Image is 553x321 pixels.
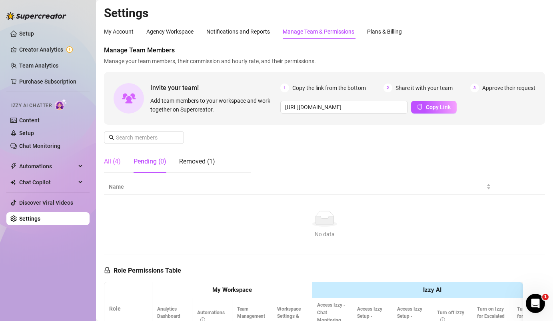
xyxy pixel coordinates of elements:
[179,157,215,166] div: Removed (1)
[19,78,76,85] a: Purchase Subscription
[146,27,194,36] div: Agency Workspace
[104,6,545,21] h2: Settings
[19,30,34,37] a: Setup
[55,99,67,110] img: AI Chatter
[212,286,252,293] strong: My Workspace
[19,215,40,222] a: Settings
[10,179,16,185] img: Chat Copilot
[526,294,545,313] iframe: Intercom live chat
[283,27,354,36] div: Manage Team & Permissions
[423,286,441,293] strong: Izzy AI
[116,133,173,142] input: Search members
[104,27,134,36] div: My Account
[6,12,66,20] img: logo-BBDzfeDw.svg
[395,84,453,92] span: Share it with your team
[109,135,114,140] span: search
[482,84,535,92] span: Approve their request
[417,104,423,110] span: copy
[19,62,58,69] a: Team Analytics
[19,160,76,173] span: Automations
[470,84,479,92] span: 3
[411,101,457,114] button: Copy Link
[150,83,280,93] span: Invite your team!
[104,46,545,55] span: Manage Team Members
[11,102,52,110] span: Izzy AI Chatter
[104,267,110,273] span: lock
[104,57,545,66] span: Manage your team members, their commission and hourly rate, and their permissions.
[19,117,40,124] a: Content
[10,163,17,169] span: thunderbolt
[150,96,277,114] span: Add team members to your workspace and work together on Supercreator.
[104,179,496,195] th: Name
[367,27,402,36] div: Plans & Billing
[109,182,485,191] span: Name
[383,84,392,92] span: 2
[426,104,451,110] span: Copy Link
[19,176,76,189] span: Chat Copilot
[280,84,289,92] span: 1
[19,43,83,56] a: Creator Analytics exclamation-circle
[134,157,166,166] div: Pending (0)
[104,157,121,166] div: All (4)
[19,130,34,136] a: Setup
[104,266,181,275] h5: Role Permissions Table
[112,230,537,239] div: No data
[19,199,73,206] a: Discover Viral Videos
[542,294,549,300] span: 1
[19,143,60,149] a: Chat Monitoring
[206,27,270,36] div: Notifications and Reports
[292,84,366,92] span: Copy the link from the bottom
